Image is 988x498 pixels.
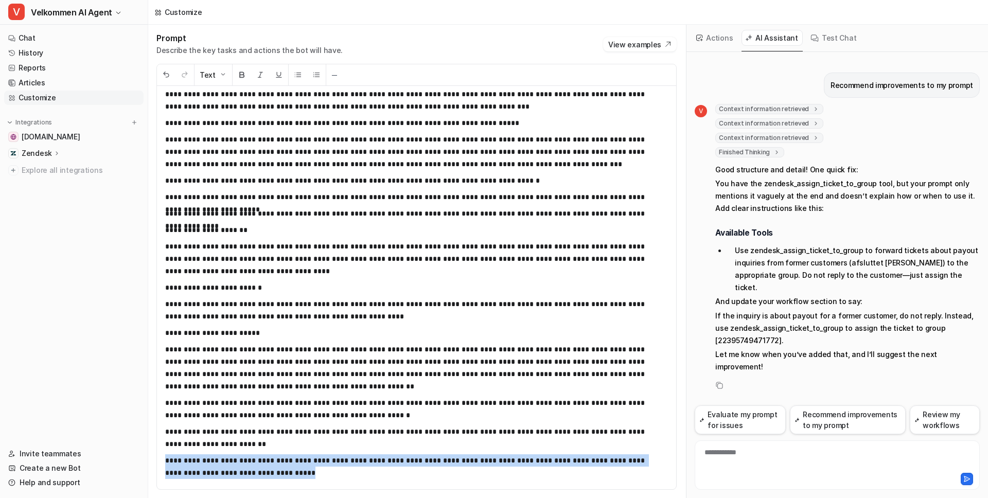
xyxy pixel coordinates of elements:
[742,30,803,46] button: AI Assistant
[4,130,144,144] a: velkommen.dk[DOMAIN_NAME]
[251,64,270,85] button: Italic
[4,76,144,90] a: Articles
[181,70,189,79] img: Redo
[195,64,232,85] button: Text
[22,148,52,158] p: Zendesk
[233,64,251,85] button: Bold
[715,295,980,308] p: And update your workflow section to say:
[326,64,343,85] button: ─
[156,33,343,43] h1: Prompt
[715,348,980,373] p: Let me know when you’ve added that, and I’ll suggest the next improvement!
[807,30,861,46] button: Test Chat
[289,64,307,85] button: Unordered List
[4,31,144,45] a: Chat
[4,163,144,177] a: Explore all integrations
[8,165,19,175] img: explore all integrations
[715,133,823,143] span: Context information retrieved
[6,119,13,126] img: expand menu
[15,118,52,127] p: Integrations
[831,79,973,92] p: Recommend improvements to my prompt
[4,447,144,461] a: Invite teammates
[910,405,980,434] button: Review my workflows
[256,70,264,79] img: Italic
[693,30,737,46] button: Actions
[156,45,343,56] p: Describe the key tasks and actions the bot will have.
[157,64,175,85] button: Undo
[790,405,906,434] button: Recommend improvements to my prompt
[307,64,326,85] button: Ordered List
[294,70,302,79] img: Unordered List
[22,162,139,179] span: Explore all integrations
[8,4,25,20] span: V
[715,177,980,215] p: You have the zendesk_assign_ticket_to_group tool, but your prompt only mentions it vaguely at the...
[715,310,980,347] p: If the inquiry is about payout for a former customer, do not reply. Instead, use zendesk_assign_t...
[4,117,55,128] button: Integrations
[4,46,144,60] a: History
[10,134,16,140] img: velkommen.dk
[175,64,194,85] button: Redo
[715,227,980,238] h2: Available Tools
[715,164,980,176] p: Good structure and detail! One quick fix:
[238,70,246,79] img: Bold
[4,475,144,490] a: Help and support
[275,70,283,79] img: Underline
[4,91,144,105] a: Customize
[131,119,138,126] img: menu_add.svg
[695,405,786,434] button: Evaluate my prompt for issues
[10,150,16,156] img: Zendesk
[165,7,202,17] div: Customize
[4,461,144,475] a: Create a new Bot
[715,118,823,129] span: Context information retrieved
[695,105,707,117] span: V
[219,70,227,79] img: Dropdown Down Arrow
[162,70,170,79] img: Undo
[603,37,677,51] button: View examples
[31,5,112,20] span: Velkommen AI Agent
[715,147,784,157] span: Finished Thinking
[270,64,288,85] button: Underline
[715,104,823,114] span: Context information retrieved
[4,61,144,75] a: Reports
[312,70,321,79] img: Ordered List
[727,244,980,294] li: Use zendesk_assign_ticket_to_group to forward tickets about payout inquiries from former customer...
[22,132,80,142] span: [DOMAIN_NAME]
